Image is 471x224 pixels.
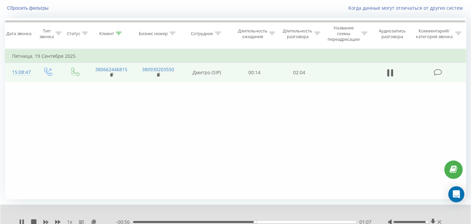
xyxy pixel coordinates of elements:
td: Пятница, 19 Сентября 2025 [5,49,466,63]
button: Сбросить фильтры [5,5,52,11]
td: Дмитро (SIP) [182,63,232,82]
div: Аудиозапись разговора [375,28,410,39]
div: Клиент [99,31,114,36]
div: Комментарий/категория звонка [415,28,454,39]
div: Тип звонка [39,28,54,39]
div: Бизнес номер [139,31,168,36]
div: Статус [67,31,80,36]
div: 15:08:47 [12,66,27,79]
div: Длительность ожидания [238,28,268,39]
div: Дата звонка [6,31,31,36]
div: Accessibility label [254,221,256,223]
div: Open Intercom Messenger [448,186,464,202]
a: 380662446815 [95,66,127,73]
div: Сотрудник [191,31,213,36]
div: Название схемы переадресации [328,25,360,42]
div: Длительность разговора [283,28,313,39]
td: 02:04 [277,63,322,82]
td: 00:14 [232,63,277,82]
a: Когда данные могут отличаться от других систем [348,5,466,11]
div: Accessibility label [426,221,428,223]
a: 380930203550 [142,66,174,73]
